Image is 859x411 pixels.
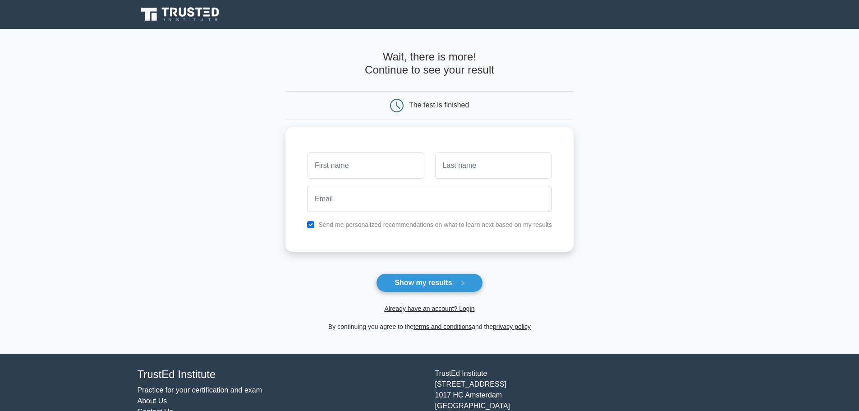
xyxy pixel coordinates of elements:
label: Send me personalized recommendations on what to learn next based on my results [318,221,552,228]
a: terms and conditions [413,323,472,330]
input: Last name [435,152,552,179]
h4: TrustEd Institute [138,368,424,381]
a: Already have an account? Login [384,305,474,312]
input: First name [307,152,424,179]
div: The test is finished [409,101,469,109]
a: About Us [138,397,167,405]
button: Show my results [376,273,482,292]
a: Practice for your certification and exam [138,386,262,394]
h4: Wait, there is more! Continue to see your result [285,51,574,77]
input: Email [307,186,552,212]
a: privacy policy [493,323,531,330]
div: By continuing you agree to the and the [280,321,579,332]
